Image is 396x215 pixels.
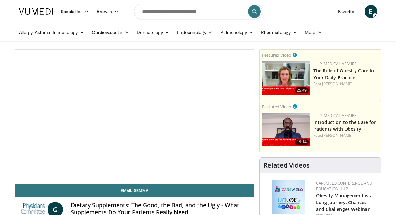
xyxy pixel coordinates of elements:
div: Feat. [313,81,378,87]
a: CaReMeLO Conference and Education Hub [316,180,373,192]
a: Obesity Management is a Long Journey: Chances and Challenges Webinar [316,193,373,212]
a: [PERSON_NAME] [322,133,353,138]
a: More [301,26,326,39]
video-js: Video Player [15,50,254,184]
a: Favorites [334,5,361,18]
a: Pulmonology [216,26,257,39]
a: Endocrinology [173,26,216,39]
span: 19:14 [295,139,309,145]
a: 25:49 [262,61,310,95]
a: 19:14 [262,113,310,146]
a: Browse [93,5,122,18]
span: 25:49 [295,87,309,93]
h4: Related Videos [263,161,310,169]
a: Cardiovascular [88,26,133,39]
a: Allergy, Asthma, Immunology [15,26,88,39]
a: Email Gemma [15,184,254,197]
img: VuMedi Logo [19,8,53,15]
a: Introduction to the Care for Patients with Obesity [313,119,376,132]
input: Search topics, interventions [134,4,262,19]
a: E [365,5,377,18]
img: e1208b6b-349f-4914-9dd7-f97803bdbf1d.png.150x105_q85_crop-smart_upscale.png [262,61,310,95]
a: [PERSON_NAME] [322,81,353,87]
a: Lilly Medical Affairs [313,61,357,67]
a: The Role of Obesity Care in Your Daily Practice [313,68,374,80]
img: acc2e291-ced4-4dd5-b17b-d06994da28f3.png.150x105_q85_crop-smart_upscale.png [262,113,310,146]
small: Featured Video [262,104,291,110]
a: Lilly Medical Affairs [313,113,357,118]
small: Featured Video [262,52,291,58]
div: Feat. [313,133,378,138]
a: Specialties [57,5,93,18]
img: 45df64a9-a6de-482c-8a90-ada250f7980c.png.150x105_q85_autocrop_double_scale_upscale_version-0.2.jpg [272,180,305,214]
a: Dermatology [133,26,173,39]
a: Rheumatology [257,26,301,39]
